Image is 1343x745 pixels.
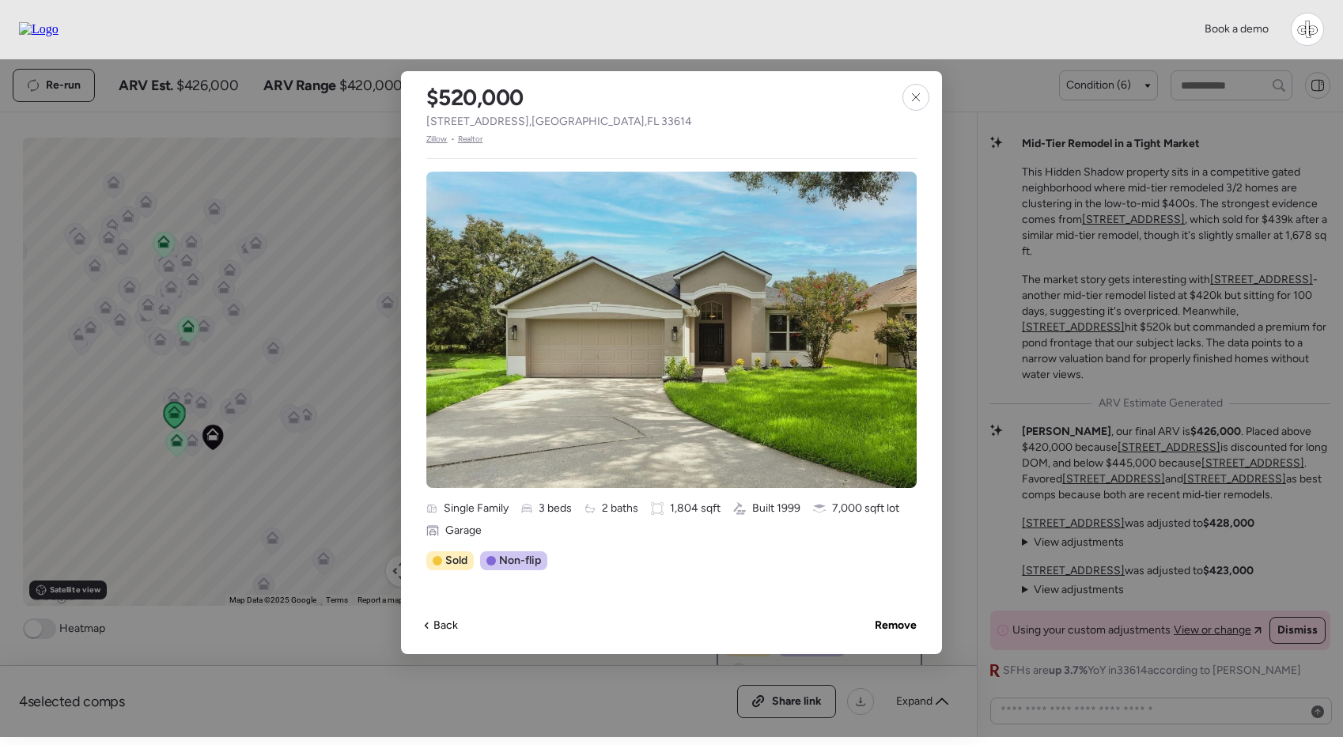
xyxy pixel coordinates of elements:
span: Zillow [426,133,448,146]
span: Realtor [458,133,483,146]
span: Book a demo [1205,22,1269,36]
span: Non-flip [499,553,541,569]
h2: $520,000 [426,84,524,111]
span: Single Family [444,501,509,516]
span: 7,000 sqft lot [832,501,899,516]
span: Remove [875,618,917,633]
span: 1,804 sqft [670,501,721,516]
span: • [451,133,455,146]
span: Back [433,618,458,633]
img: Logo [19,22,59,36]
span: Sold [445,583,503,599]
span: Sold [445,553,467,569]
span: [STREET_ADDRESS] , [GEOGRAPHIC_DATA] , FL 33614 [426,114,692,130]
span: Garage [445,523,482,539]
span: [DATE] [467,584,503,597]
span: 3 beds [539,501,572,516]
span: Built 1999 [752,501,800,516]
span: 2 baths [602,501,638,516]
